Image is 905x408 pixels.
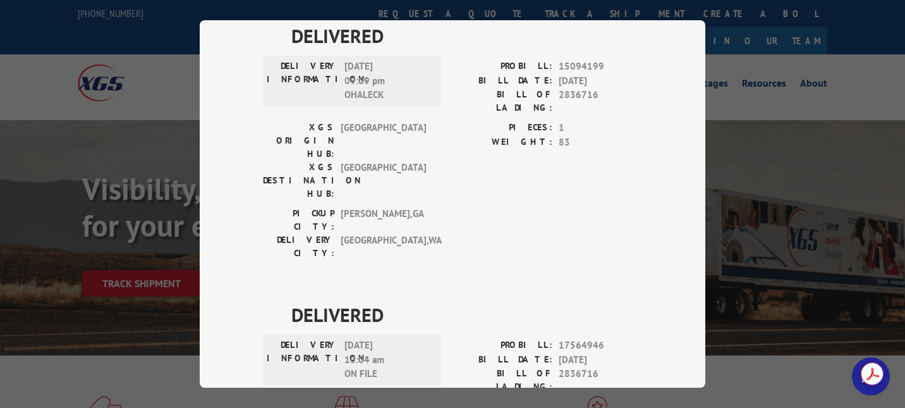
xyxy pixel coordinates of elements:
[263,121,334,161] label: XGS ORIGIN HUB:
[559,338,642,353] span: 17564946
[263,233,334,260] label: DELIVERY CITY:
[344,338,430,381] span: [DATE] 10:04 am ON FILE
[267,59,338,102] label: DELIVERY INFORMATION:
[344,59,430,102] span: [DATE] 09:09 pm OHALECK
[559,74,642,89] span: [DATE]
[559,121,642,135] span: 1
[267,338,338,381] label: DELIVERY INFORMATION:
[452,353,552,368] label: BILL DATE:
[452,121,552,135] label: PIECES:
[452,59,552,74] label: PROBILL:
[452,367,552,393] label: BILL OF LADING:
[559,367,642,393] span: 2836716
[263,161,334,201] label: XGS DESTINATION HUB:
[559,353,642,368] span: [DATE]
[341,161,426,201] span: [GEOGRAPHIC_DATA]
[559,135,642,150] span: 83
[291,22,642,50] span: DELIVERED
[291,300,642,329] span: DELIVERED
[341,121,426,161] span: [GEOGRAPHIC_DATA]
[452,88,552,114] label: BILL OF LADING:
[452,74,552,89] label: BILL DATE:
[452,338,552,353] label: PROBILL:
[341,233,426,260] span: [GEOGRAPHIC_DATA] , WA
[559,59,642,74] span: 15094199
[452,135,552,150] label: WEIGHT:
[263,207,334,233] label: PICKUP CITY:
[559,88,642,114] span: 2836716
[341,207,426,233] span: [PERSON_NAME] , GA
[852,357,890,395] div: Open chat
